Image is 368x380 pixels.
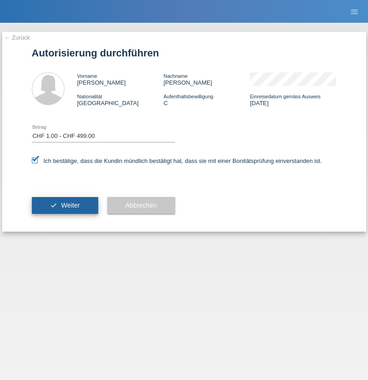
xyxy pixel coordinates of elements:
[126,202,157,209] span: Abbrechen
[32,47,337,59] h1: Autorisierung durchführen
[163,94,213,99] span: Aufenthaltsbewilligung
[77,94,102,99] span: Nationalität
[163,73,187,79] span: Nachname
[5,34,30,41] a: ← Zurück
[61,202,80,209] span: Weiter
[107,197,175,214] button: Abbrechen
[50,202,57,209] i: check
[77,93,164,106] div: [GEOGRAPHIC_DATA]
[163,93,250,106] div: C
[250,93,336,106] div: [DATE]
[163,72,250,86] div: [PERSON_NAME]
[77,72,164,86] div: [PERSON_NAME]
[345,9,363,14] a: menu
[250,94,320,99] span: Einreisedatum gemäss Ausweis
[77,73,97,79] span: Vorname
[32,157,322,164] label: Ich bestätige, dass die Kundin mündlich bestätigt hat, dass sie mit einer Bonitätsprüfung einvers...
[32,197,98,214] button: check Weiter
[350,7,359,16] i: menu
